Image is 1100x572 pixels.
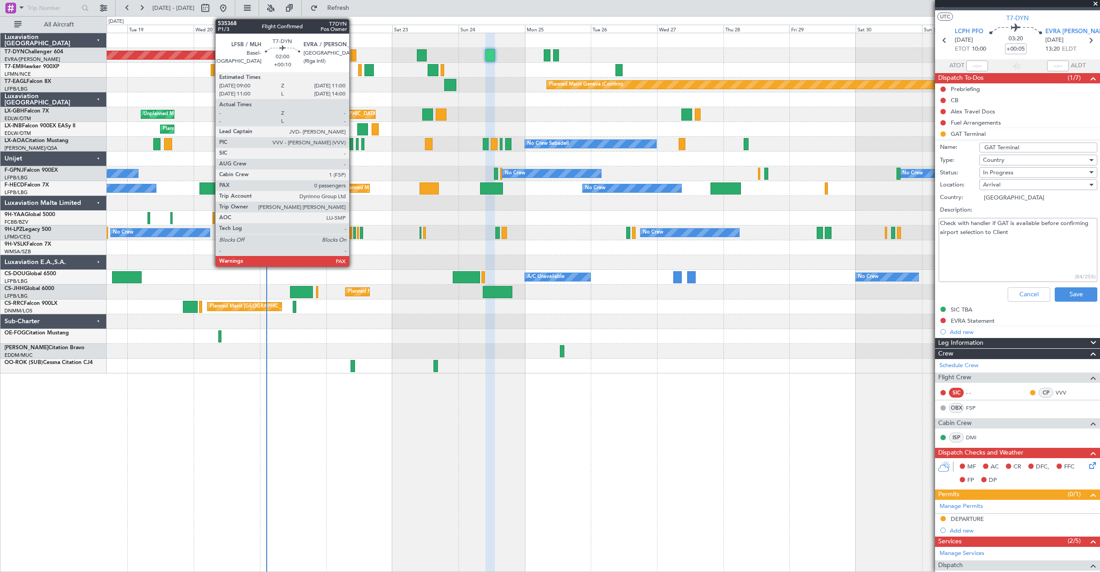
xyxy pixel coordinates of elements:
[4,79,51,84] a: T7-EAGLFalcon 8X
[113,226,134,239] div: No Crew
[951,119,1001,126] div: Fuel Arrangements
[4,360,93,365] a: OO-ROK (SUB)Cessna Citation CJ4
[4,308,32,314] a: DNMM/LOS
[951,306,972,313] div: SIC TBA
[260,25,326,33] div: Thu 21
[983,181,1000,189] span: Arrival
[4,182,24,188] span: F-HECD
[143,108,291,121] div: Unplanned Maint [GEOGRAPHIC_DATA] ([GEOGRAPHIC_DATA])
[4,301,24,306] span: CS-RRC
[4,278,28,285] a: LFPB/LBG
[951,317,995,325] div: EVRA Statement
[4,108,49,114] a: LX-GBHFalcon 7X
[127,25,194,33] div: Tue 19
[27,1,79,15] input: Trip Number
[1062,45,1076,54] span: ELDT
[591,25,657,33] div: Tue 26
[1045,36,1064,45] span: [DATE]
[4,168,58,173] a: F-GPNJFalcon 900EX
[938,448,1023,458] span: Dispatch Checks and Weather
[1071,61,1086,70] span: ALDT
[4,360,43,365] span: OO-ROK (SUB)
[949,61,964,70] span: ATOT
[4,242,51,247] a: 9H-VSLKFalcon 7X
[938,537,961,547] span: Services
[902,167,923,180] div: No Crew
[224,167,375,180] div: AOG Maint Hyères ([GEOGRAPHIC_DATA]-[GEOGRAPHIC_DATA])
[4,212,25,217] span: 9H-YAA
[951,96,958,104] div: CB
[226,137,268,151] div: No Crew Sabadell
[4,115,31,122] a: EDLW/DTM
[392,25,459,33] div: Sat 23
[527,270,564,284] div: A/C Unavailable
[955,36,973,45] span: [DATE]
[4,49,25,55] span: T7-DYN
[320,5,357,11] span: Refresh
[940,361,979,370] a: Schedule Crew
[938,490,959,500] span: Permits
[4,64,22,69] span: T7-EMI
[789,25,856,33] div: Fri 29
[4,108,24,114] span: LX-GBH
[940,181,979,190] label: Location:
[281,182,423,195] div: Planned Maint [GEOGRAPHIC_DATA] ([GEOGRAPHIC_DATA])
[951,515,984,523] div: DEPARTURE
[4,212,55,217] a: 9H-YAAGlobal 5000
[4,189,28,196] a: LFPB/LBG
[938,73,983,83] span: Dispatch To-Dos
[194,25,260,33] div: Wed 20
[938,338,983,348] span: Leg Information
[949,388,964,398] div: SIC
[348,285,489,299] div: Planned Maint [GEOGRAPHIC_DATA] ([GEOGRAPHIC_DATA])
[1036,463,1049,472] span: DFC,
[922,25,988,33] div: Sun 31
[306,1,360,15] button: Refresh
[966,61,988,71] input: --:--
[1039,388,1053,398] div: CP
[951,85,980,93] div: Prebriefing
[938,373,971,383] span: Flight Crew
[4,293,28,299] a: LFPB/LBG
[4,145,57,152] a: [PERSON_NAME]/QSA
[4,286,24,291] span: CS-JHH
[4,301,57,306] a: CS-RRCFalcon 900LX
[1006,13,1029,23] span: T7-DYN
[108,18,124,26] div: [DATE]
[4,271,56,277] a: CS-DOUGlobal 6500
[1075,273,1096,281] div: (84/255)
[4,123,75,129] a: LX-INBFalcon 900EX EASy II
[989,476,997,485] span: DP
[4,79,26,84] span: T7-EAGL
[459,25,525,33] div: Sun 24
[4,345,48,351] span: [PERSON_NAME]
[657,25,723,33] div: Wed 27
[279,108,379,121] div: Planned Maint Nice ([GEOGRAPHIC_DATA])
[938,418,972,429] span: Cabin Crew
[23,22,95,28] span: All Aircraft
[938,349,953,359] span: Crew
[1068,536,1081,546] span: (2/5)
[4,168,24,173] span: F-GPNJ
[4,271,26,277] span: CS-DOU
[152,4,195,12] span: [DATE] - [DATE]
[243,182,264,195] div: No Crew
[940,502,983,511] a: Manage Permits
[585,182,606,195] div: No Crew
[1064,463,1074,472] span: FFC
[4,64,59,69] a: T7-EMIHawker 900XP
[4,49,63,55] a: T7-DYNChallenger 604
[4,227,51,232] a: 9H-LPZLegacy 500
[950,527,1096,534] div: Add new
[951,108,995,115] div: Alex Travel Docs
[525,25,591,33] div: Mon 25
[4,56,60,63] a: EVRA/[PERSON_NAME]
[4,174,28,181] a: LFPB/LBG
[326,25,393,33] div: Fri 22
[949,403,964,413] div: OBX
[967,476,974,485] span: FP
[938,560,963,571] span: Dispatch
[1055,287,1097,302] button: Save
[858,270,879,284] div: No Crew
[949,433,964,442] div: ISP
